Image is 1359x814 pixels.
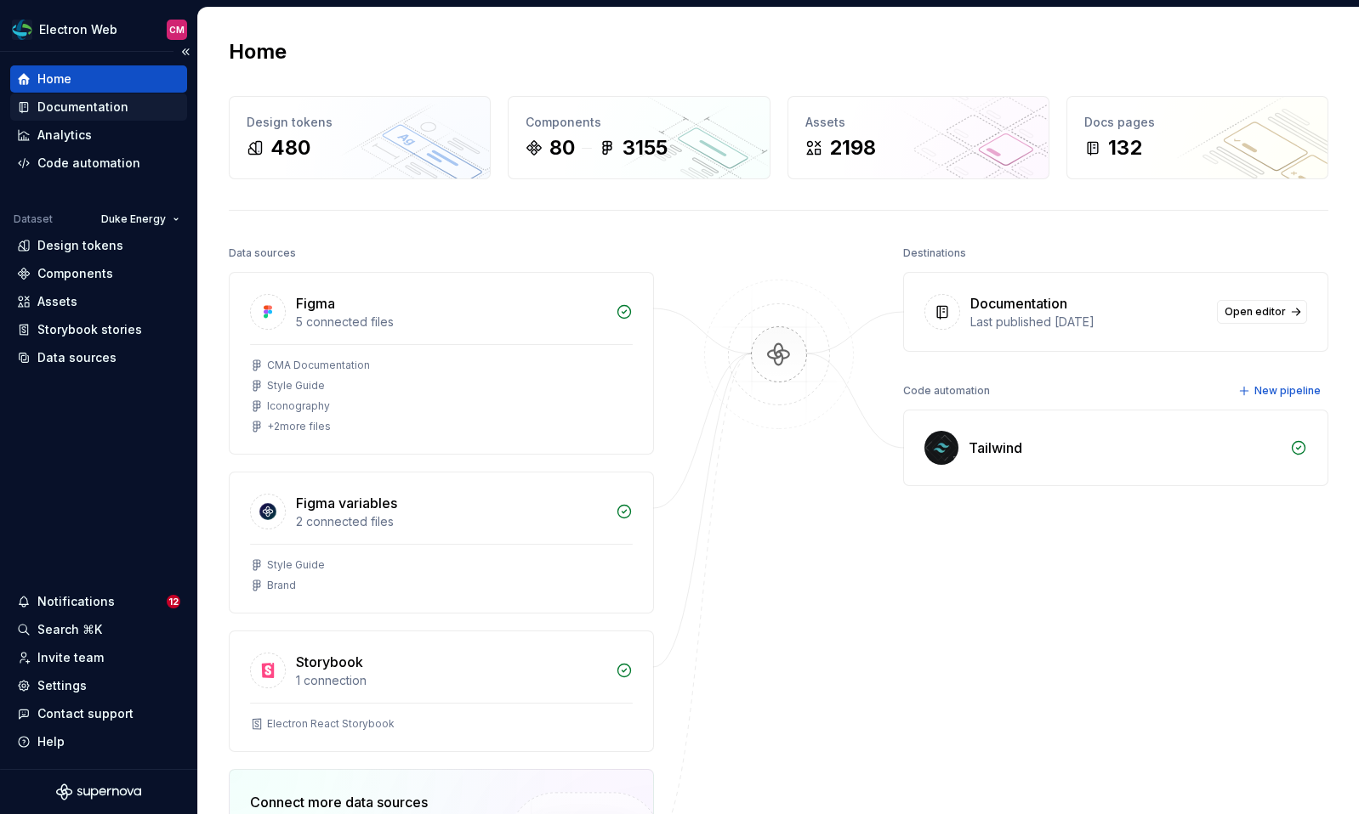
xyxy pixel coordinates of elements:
div: Data sources [229,241,296,265]
div: Style Guide [267,379,325,393]
div: Documentation [37,99,128,116]
button: Notifications12 [10,588,187,615]
div: Components [526,114,752,131]
div: Documentation [970,293,1067,314]
a: Components [10,260,187,287]
div: Code automation [903,379,990,403]
div: Connect more data sources [250,792,480,812]
div: 2198 [829,134,876,161]
div: Brand [267,579,296,592]
div: Code automation [37,155,140,172]
svg: Supernova Logo [56,783,141,800]
div: Home [37,71,71,88]
a: Invite team [10,644,187,671]
div: Data sources [37,349,117,366]
a: Assets2198 [788,96,1049,179]
div: Tailwind [969,438,1022,458]
a: Figma5 connected filesCMA DocumentationStyle GuideIconography+2more files [229,272,654,455]
div: Docs pages [1084,114,1311,131]
div: Storybook stories [37,321,142,338]
a: Storybook1 connectionElectron React Storybook [229,630,654,752]
button: Electron WebCM [3,11,194,48]
div: CM [169,23,185,37]
div: 480 [270,134,310,161]
span: 12 [167,595,180,608]
div: Components [37,265,113,282]
a: Documentation [10,93,187,121]
div: 3155 [623,134,668,161]
div: Design tokens [37,237,123,254]
div: Analytics [37,127,92,144]
a: Design tokens480 [229,96,491,179]
div: 2 connected files [296,513,606,530]
a: Assets [10,288,187,315]
button: Contact support [10,700,187,727]
h2: Home [229,38,287,65]
span: Open editor [1225,305,1286,319]
div: Storybook [296,652,363,672]
div: Assets [805,114,1032,131]
div: 132 [1108,134,1142,161]
div: 80 [549,134,575,161]
a: Components803155 [508,96,770,179]
a: Code automation [10,150,187,177]
div: Contact support [37,705,134,722]
div: Electron Web [39,21,117,38]
div: Help [37,733,65,750]
div: Assets [37,293,77,310]
div: Notifications [37,593,115,610]
button: Duke Energy [94,207,187,231]
div: Search ⌘K [37,621,102,638]
div: Figma [296,293,335,314]
div: CMA Documentation [267,359,370,372]
img: f6f21888-ac52-4431-a6ea-009a12e2bf23.png [12,20,32,40]
a: Open editor [1217,300,1307,324]
a: Design tokens [10,232,187,259]
button: New pipeline [1233,379,1328,403]
div: 5 connected files [296,314,606,331]
button: Search ⌘K [10,616,187,643]
a: Analytics [10,122,187,149]
a: Home [10,65,187,93]
div: Dataset [14,212,53,226]
div: Iconography [267,399,330,413]
button: Collapse sidebar [173,40,197,64]
div: Destinations [903,241,966,265]
div: Settings [37,677,87,694]
div: 1 connection [296,672,606,689]
div: Design tokens [247,114,473,131]
button: Help [10,728,187,755]
a: Data sources [10,344,187,371]
span: New pipeline [1254,384,1321,398]
div: Style Guide [267,558,325,572]
span: Duke Energy [101,212,166,226]
div: Figma variables [296,493,397,513]
a: Figma variables2 connected filesStyle GuideBrand [229,472,654,613]
a: Settings [10,672,187,699]
div: Electron React Storybook [267,717,395,731]
a: Docs pages132 [1066,96,1328,179]
div: + 2 more files [267,420,331,433]
div: Last published [DATE] [970,314,1207,331]
a: Storybook stories [10,316,187,343]
div: Invite team [37,649,104,666]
